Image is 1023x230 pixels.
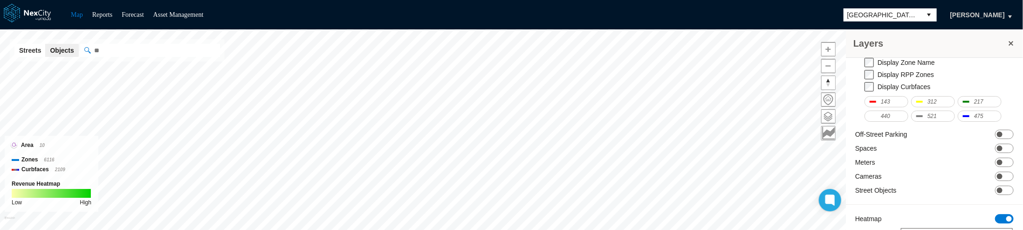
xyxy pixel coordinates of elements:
[821,76,836,90] button: Reset bearing to north
[927,97,937,106] span: 312
[821,92,836,107] button: Home
[865,96,908,107] button: 143
[821,59,836,73] button: Zoom out
[855,214,882,223] label: Heatmap
[853,37,1006,50] h3: Layers
[122,11,144,18] a: Forecast
[974,97,983,106] span: 217
[12,189,91,198] img: revenue
[881,97,890,106] span: 143
[878,71,934,78] label: Display RPP Zones
[153,11,204,18] a: Asset Management
[12,165,91,174] div: Curbfaces
[881,112,890,121] span: 440
[911,96,955,107] button: 312
[974,112,983,121] span: 475
[50,46,74,55] span: Objects
[92,11,113,18] a: Reports
[878,59,935,66] label: Display Zone Name
[950,10,1005,20] span: [PERSON_NAME]
[45,44,78,57] button: Objects
[958,111,1002,122] button: 475
[12,198,22,207] div: Low
[12,140,91,150] div: Area
[922,8,937,21] button: select
[55,167,65,172] span: 2109
[821,109,836,124] button: Layers management
[821,42,836,56] button: Zoom in
[855,144,877,153] label: Spaces
[12,155,91,165] div: Zones
[855,186,897,195] label: Street Objects
[40,143,45,148] span: 10
[821,126,836,140] button: Key metrics
[847,10,918,20] span: [GEOGRAPHIC_DATA][PERSON_NAME]
[12,179,91,188] div: Revenue Heatmap
[855,130,907,139] label: Off-Street Parking
[958,96,1002,107] button: 217
[4,216,15,227] a: Mapbox homepage
[941,7,1015,23] button: [PERSON_NAME]
[911,111,955,122] button: 521
[855,158,875,167] label: Meters
[19,46,41,55] span: Streets
[865,111,908,122] button: 440
[71,11,83,18] a: Map
[14,44,46,57] button: Streets
[44,157,54,162] span: 6116
[878,83,931,91] label: Display Curbfaces
[927,112,937,121] span: 521
[855,172,882,181] label: Cameras
[80,198,91,207] div: High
